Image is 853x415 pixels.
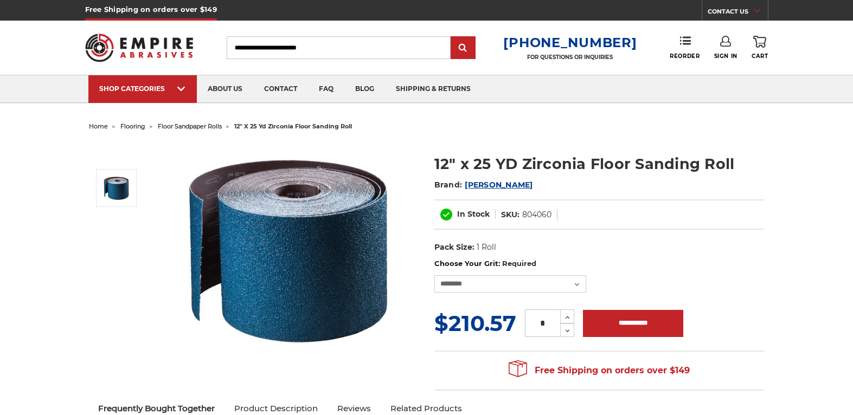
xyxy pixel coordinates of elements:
[502,259,536,268] small: Required
[670,36,700,59] a: Reorder
[308,75,344,103] a: faq
[344,75,385,103] a: blog
[434,153,765,174] h1: 12" x 25 YD Zirconia Floor Sanding Roll
[253,75,308,103] a: contact
[477,242,496,253] dd: 1 Roll
[120,122,145,130] a: flooring
[503,35,637,50] a: [PHONE_NUMBER]
[434,180,463,190] span: Brand:
[522,209,551,221] dd: 804060
[103,174,130,202] img: Zirconia 12" x 25 YD Floor Sanding Roll
[714,53,737,60] span: Sign In
[708,5,768,21] a: CONTACT US
[465,180,533,190] a: [PERSON_NAME]
[752,53,768,60] span: Cart
[434,258,765,269] label: Choose Your Grit:
[670,53,700,60] span: Reorder
[452,37,474,59] input: Submit
[434,242,474,253] dt: Pack Size:
[85,27,194,69] img: Empire Abrasives
[752,36,768,60] a: Cart
[501,209,520,221] dt: SKU:
[182,142,399,356] img: Zirconia 12" x 25 YD Floor Sanding Roll
[434,310,516,336] span: $210.57
[385,75,482,103] a: shipping & returns
[234,122,352,130] span: 12" x 25 yd zirconia floor sanding roll
[503,54,637,61] p: FOR QUESTIONS OR INQUIRIES
[99,85,186,93] div: SHOP CATEGORIES
[509,360,690,381] span: Free Shipping on orders over $149
[197,75,253,103] a: about us
[89,122,108,130] a: home
[457,209,490,219] span: In Stock
[158,122,222,130] a: floor sandpaper rolls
